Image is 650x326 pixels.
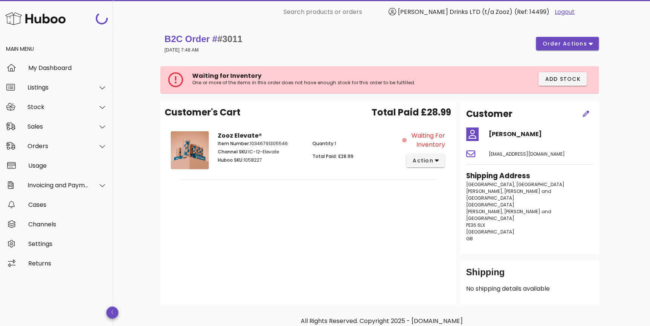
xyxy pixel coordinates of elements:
[412,157,433,165] span: action
[28,182,89,189] div: Invoicing and Payments
[406,154,445,167] button: action
[218,157,243,163] span: Huboo SKU:
[218,149,303,155] p: IC-12-Elevate
[466,171,593,181] h3: Shipping Address
[466,208,551,221] span: [PERSON_NAME], [PERSON_NAME] and [GEOGRAPHIC_DATA]
[372,106,451,119] span: Total Paid £28.99
[489,130,593,139] h4: [PERSON_NAME]
[28,201,107,208] div: Cases
[514,8,549,16] span: (Ref: 14499)
[218,140,303,147] p: 10346791305546
[218,157,303,164] p: 1058227
[28,84,89,91] div: Listings
[192,71,262,80] span: Waiting for Inventory
[218,140,250,147] span: Item Number:
[28,240,107,247] div: Settings
[466,284,593,293] p: No shipping details available
[166,317,597,326] p: All Rights Reserved. Copyright 2025 - [DOMAIN_NAME]
[312,140,398,147] p: 1
[466,107,512,121] h2: Customer
[536,37,598,50] button: order actions
[466,181,564,188] span: [GEOGRAPHIC_DATA], [GEOGRAPHIC_DATA]
[408,131,445,149] span: Waiting for Inventory
[544,75,581,83] span: Add Stock
[398,8,512,16] span: [PERSON_NAME] Drinks LTD (t/a Zooz)
[312,153,353,159] span: Total Paid: £28.99
[218,149,248,155] span: Channel SKU:
[165,34,243,44] strong: B2C Order #
[542,40,587,48] span: order actions
[312,140,334,147] span: Quantity:
[28,260,107,267] div: Returns
[192,80,459,86] p: One or more of the items in this order does not have enough stock for this order to be fulfilled.
[466,202,514,208] span: [GEOGRAPHIC_DATA]
[165,106,240,119] span: Customer's Cart
[466,222,485,228] span: PE36 6LX
[466,266,593,284] div: Shipping
[217,34,243,44] span: #3011
[466,235,473,242] span: GB
[171,131,209,169] img: Product Image
[28,123,89,130] div: Sales
[218,131,262,140] strong: Zooz Elevate®
[28,221,107,228] div: Channels
[466,229,514,235] span: [GEOGRAPHIC_DATA]
[466,188,551,201] span: [PERSON_NAME], [PERSON_NAME] and [GEOGRAPHIC_DATA]
[538,72,587,86] button: Add Stock
[165,47,199,53] small: [DATE] 7:48 AM
[555,8,575,17] a: Logout
[28,143,89,150] div: Orders
[28,64,107,71] div: My Dashboard
[5,11,66,27] img: Huboo Logo
[28,103,89,111] div: Stock
[489,151,565,157] span: [EMAIL_ADDRESS][DOMAIN_NAME]
[28,162,107,169] div: Usage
